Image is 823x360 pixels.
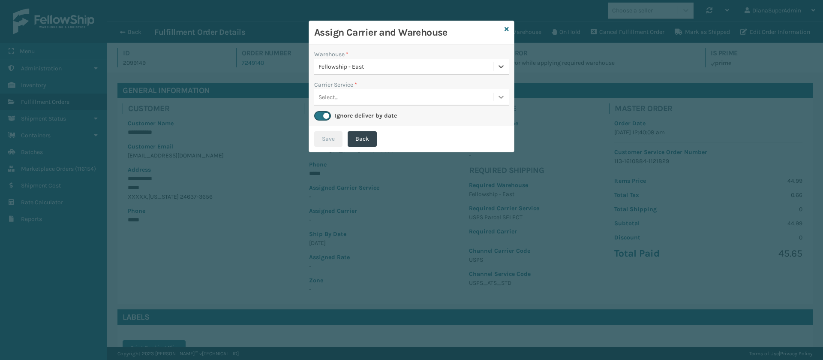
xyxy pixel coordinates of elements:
[318,62,494,71] div: Fellowship - East
[314,80,357,89] label: Carrier Service
[314,26,501,39] h3: Assign Carrier and Warehouse
[335,112,397,119] label: Ignore deliver by date
[348,131,377,147] button: Back
[314,131,342,147] button: Save
[314,50,348,59] label: Warehouse
[318,93,339,102] div: Select...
